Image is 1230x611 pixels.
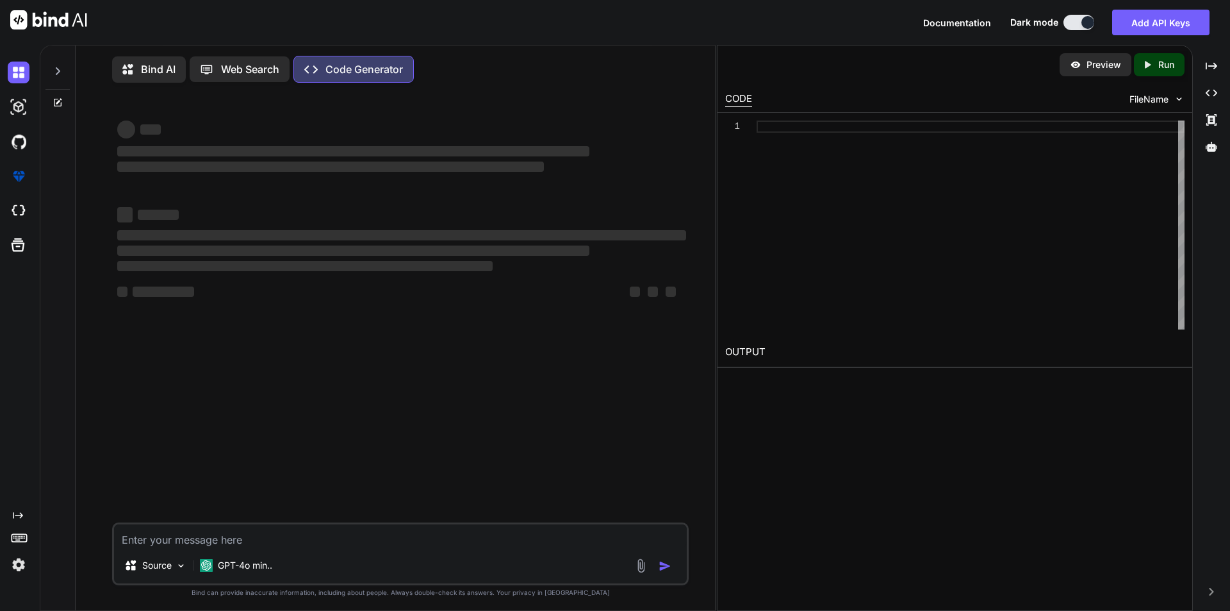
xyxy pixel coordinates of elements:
[1129,93,1168,106] span: FileName
[117,246,589,256] span: ‌
[8,96,29,118] img: darkAi-studio
[725,92,752,107] div: CODE
[117,146,589,156] span: ‌
[717,337,1192,367] h2: OUTPUT
[630,287,640,297] span: ‌
[117,287,127,297] span: ‌
[8,200,29,222] img: cloudideIcon
[666,287,676,297] span: ‌
[1112,10,1209,35] button: Add API Keys
[117,230,686,240] span: ‌
[634,558,648,573] img: attachment
[133,287,194,297] span: ‌
[325,62,403,77] p: Code Generator
[8,131,29,153] img: githubDark
[659,560,671,573] img: icon
[10,10,87,29] img: Bind AI
[112,588,689,598] p: Bind can provide inaccurate information, including about people. Always double-check its answers....
[117,162,544,172] span: ‌
[1174,94,1185,105] img: chevron down
[648,287,658,297] span: ‌
[221,62,279,77] p: Web Search
[142,559,172,572] p: Source
[140,124,161,135] span: ‌
[8,554,29,576] img: settings
[218,559,272,572] p: GPT-4o min..
[138,210,179,220] span: ‌
[141,62,176,77] p: Bind AI
[176,560,186,571] img: Pick Models
[8,165,29,187] img: premium
[117,207,133,222] span: ‌
[1010,16,1058,29] span: Dark mode
[8,62,29,83] img: darkChat
[1086,58,1121,71] p: Preview
[923,17,991,28] span: Documentation
[200,559,213,572] img: GPT-4o mini
[1070,59,1081,71] img: preview
[1158,58,1174,71] p: Run
[923,16,991,29] button: Documentation
[117,121,135,138] span: ‌
[725,121,740,133] div: 1
[117,261,493,271] span: ‌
